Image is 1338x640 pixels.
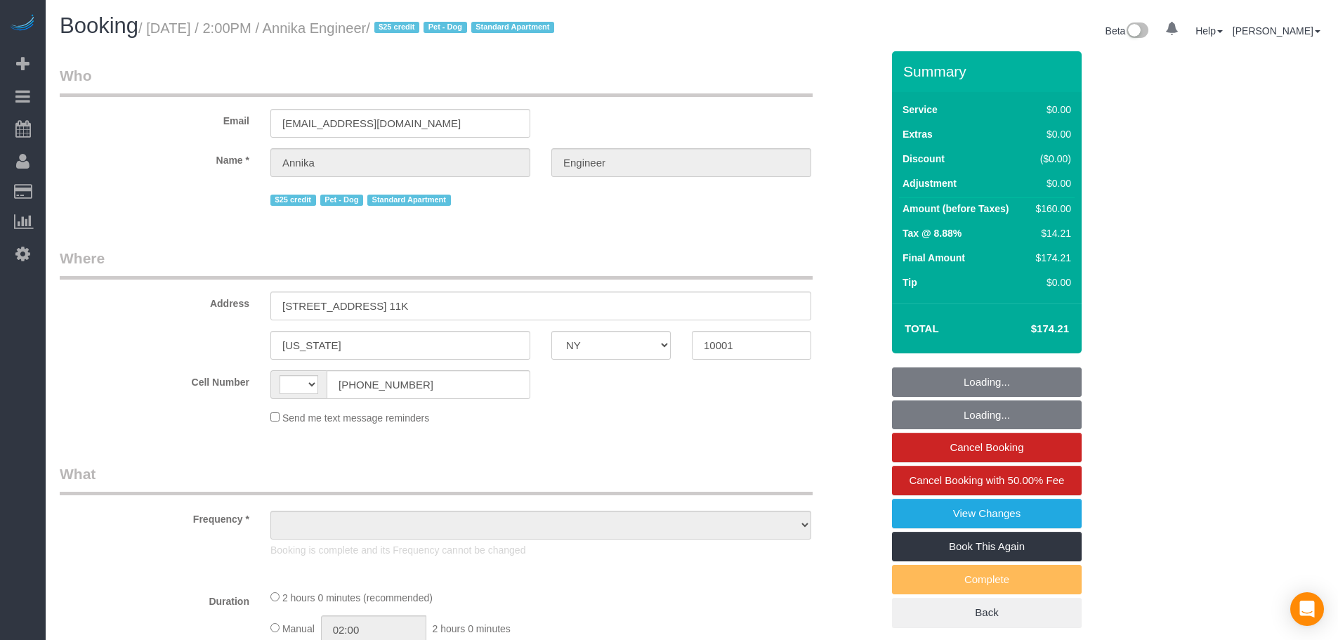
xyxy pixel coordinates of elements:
legend: Who [60,65,813,97]
div: $0.00 [1030,275,1071,289]
div: $0.00 [1030,176,1071,190]
img: New interface [1125,22,1148,41]
div: Open Intercom Messenger [1290,592,1324,626]
span: / [366,20,558,36]
input: City [270,331,530,360]
div: $174.21 [1030,251,1071,265]
span: Pet - Dog [320,195,363,206]
input: Cell Number [327,370,530,399]
legend: What [60,464,813,495]
label: Discount [903,152,945,166]
div: ($0.00) [1030,152,1071,166]
label: Name * [49,148,260,167]
h3: Summary [903,63,1075,79]
label: Amount (before Taxes) [903,202,1009,216]
div: $14.21 [1030,226,1071,240]
span: Manual [282,623,315,634]
a: [PERSON_NAME] [1233,25,1320,37]
label: Email [49,109,260,128]
a: Beta [1106,25,1149,37]
div: $160.00 [1030,202,1071,216]
a: View Changes [892,499,1082,528]
legend: Where [60,248,813,280]
label: Adjustment [903,176,957,190]
label: Service [903,103,938,117]
span: 2 hours 0 minutes (recommended) [282,592,433,603]
label: Cell Number [49,370,260,389]
label: Frequency * [49,507,260,526]
a: Cancel Booking with 50.00% Fee [892,466,1082,495]
input: Zip Code [692,331,811,360]
input: Email [270,109,530,138]
label: Final Amount [903,251,965,265]
strong: Total [905,322,939,334]
span: $25 credit [270,195,316,206]
a: Book This Again [892,532,1082,561]
input: First Name [270,148,530,177]
label: Extras [903,127,933,141]
span: Standard Apartment [471,22,555,33]
span: Standard Apartment [367,195,451,206]
span: Cancel Booking with 50.00% Fee [910,474,1065,486]
img: Automaid Logo [8,14,37,34]
p: Booking is complete and its Frequency cannot be changed [270,543,811,557]
input: Last Name [551,148,811,177]
small: / [DATE] / 2:00PM / Annika Engineer [138,20,558,36]
span: Send me text message reminders [282,412,429,424]
div: $0.00 [1030,103,1071,117]
span: Booking [60,13,138,38]
h4: $174.21 [989,323,1069,335]
a: Help [1195,25,1223,37]
label: Address [49,292,260,311]
a: Cancel Booking [892,433,1082,462]
div: $0.00 [1030,127,1071,141]
label: Tip [903,275,917,289]
span: $25 credit [374,22,420,33]
label: Duration [49,589,260,608]
a: Back [892,598,1082,627]
span: 2 hours 0 minutes [433,623,511,634]
label: Tax @ 8.88% [903,226,962,240]
span: Pet - Dog [424,22,466,33]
